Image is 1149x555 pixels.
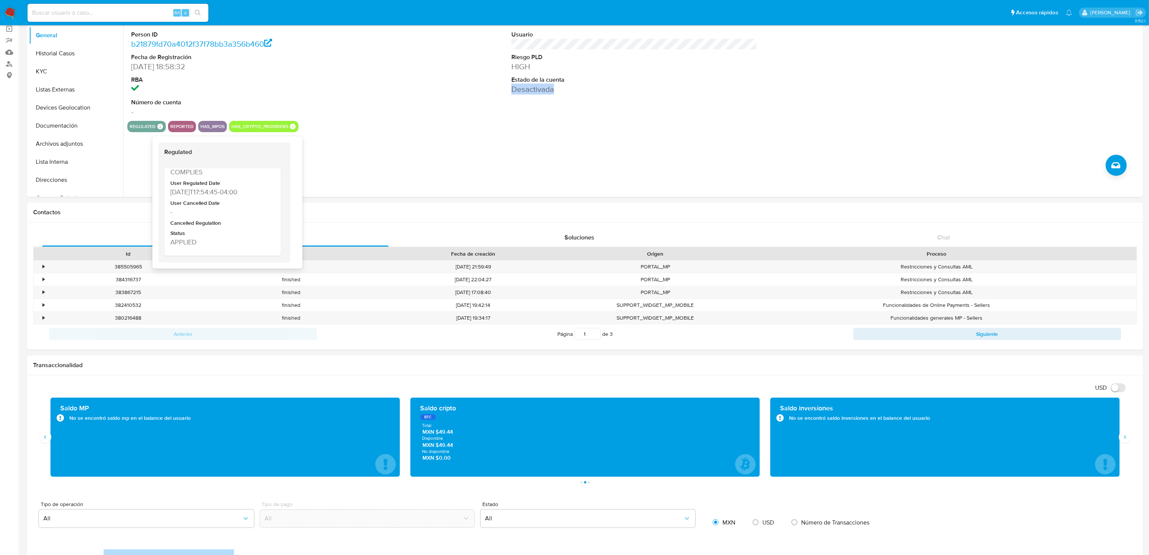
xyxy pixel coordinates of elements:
input: Buscar usuario o caso... [28,8,208,18]
dt: RBA [131,76,377,84]
div: Funcionalidades generales MP - Sellers [737,312,1137,324]
div: COMPLIES [170,167,273,177]
div: • [43,263,44,270]
dd: [DATE] 18:58:32 [131,61,377,72]
button: Listas Externas [29,81,123,99]
span: 3.152.1 [1135,18,1145,24]
div: [DATE] 17:08:40 [373,286,574,299]
button: Lista Interna [29,153,123,171]
h2: Regulated [164,148,284,156]
dt: Riesgo PLD [511,53,757,61]
dt: Person ID [131,30,377,39]
div: User Cancelled Date [170,200,273,207]
button: reported [170,125,194,128]
button: Historial Casos [29,44,123,63]
span: Accesos rápidos [1016,9,1058,17]
a: Salir [1135,9,1143,17]
div: 380216488 [47,312,210,324]
button: has_crypto_providers [231,125,288,128]
button: search-icon [190,8,205,18]
button: Archivos adjuntos [29,135,123,153]
div: [DATE] 19:34:17 [373,312,574,324]
div: • [43,289,44,296]
div: • [43,276,44,283]
div: finished [210,286,372,299]
button: Direcciones [29,171,123,189]
div: APPLIED [170,237,273,247]
span: s [184,9,187,16]
div: finished [210,273,372,286]
dt: Estado de la cuenta [511,76,757,84]
div: User Regulated Date [170,180,273,188]
div: 384316737 [52,276,204,283]
div: SUPPORT_WIDGET_MP_MOBILE [574,299,736,311]
div: Origen [579,250,731,258]
div: Restricciones y Consultas AML [737,261,1137,273]
div: PORTAL_MP [574,286,736,299]
div: finished [210,312,372,324]
button: Devices Geolocation [29,99,123,117]
div: [DATE] 21:59:49 [373,261,574,273]
button: has_mpos [200,125,225,128]
dt: Número de cuenta [131,98,377,107]
dd: Desactivada [511,84,757,95]
a: Notificaciones [1066,9,1072,16]
div: [DATE] 19:42:14 [373,299,574,311]
button: KYC [29,63,123,81]
div: Cancelled Regulation [170,220,273,227]
span: Alt [174,9,180,16]
button: Anterior [49,328,317,340]
button: regulated [130,125,156,128]
div: • [43,314,44,322]
div: Restricciones y Consultas AML [737,286,1137,299]
div: • [43,302,44,309]
span: Soluciones [565,233,594,242]
dt: Fecha de Registración [131,53,377,61]
div: 383867215 [52,289,204,296]
div: 382410532 [47,299,210,311]
button: Cruces y Relaciones [29,189,123,207]
div: 385505965 [52,263,204,270]
dt: Usuario [511,30,757,39]
div: Restricciones y Consultas AML [737,273,1137,286]
div: [DATE] 22:04:27 [373,273,574,286]
button: General [29,26,123,44]
div: finished [210,299,372,311]
span: 3 [610,330,613,338]
dd: - [131,107,377,117]
div: Proceso [742,250,1131,258]
dd: HIGH [511,61,757,72]
button: Documentación [29,117,123,135]
div: Status [170,230,273,238]
p: ivonne.perezonofre@mercadolibre.com.mx [1090,9,1133,16]
div: - [170,207,273,217]
div: SUPPORT_WIDGET_MP_MOBILE [574,312,736,324]
div: PORTAL_MP [574,273,736,286]
h1: Contactos [33,209,1137,216]
a: b21879fd70a4012f37f78bb3a356b460 [131,38,272,49]
span: Chat [937,233,950,242]
div: Fecha de creación [378,250,569,258]
button: Siguiente [853,328,1121,340]
span: Página de [557,328,613,340]
div: Funcionalidades de Online Payments - Sellers [737,299,1137,311]
h1: Transaccionalidad [33,361,1137,369]
div: PORTAL_MP [574,261,736,273]
div: Id [52,250,204,258]
div: 2023-05-02T17:54:45-04:00 [170,187,273,197]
